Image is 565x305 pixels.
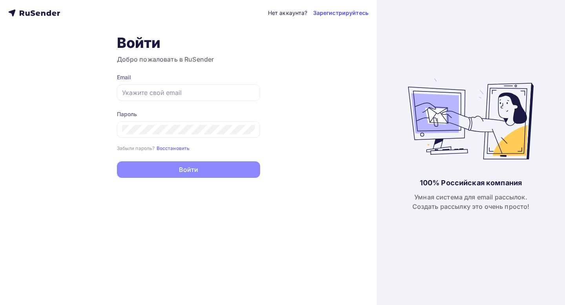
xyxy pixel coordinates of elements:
[117,161,260,178] button: Войти
[157,145,190,151] small: Восстановить
[268,9,308,17] div: Нет аккаунта?
[420,178,522,188] div: 100% Российская компания
[122,88,255,97] input: Укажите свой email
[157,144,190,151] a: Восстановить
[117,73,260,81] div: Email
[117,34,260,51] h1: Войти
[412,192,530,211] div: Умная система для email рассылок. Создать рассылку это очень просто!
[313,9,368,17] a: Зарегистрируйтесь
[117,110,260,118] div: Пароль
[117,145,155,151] small: Забыли пароль?
[117,55,260,64] h3: Добро пожаловать в RuSender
